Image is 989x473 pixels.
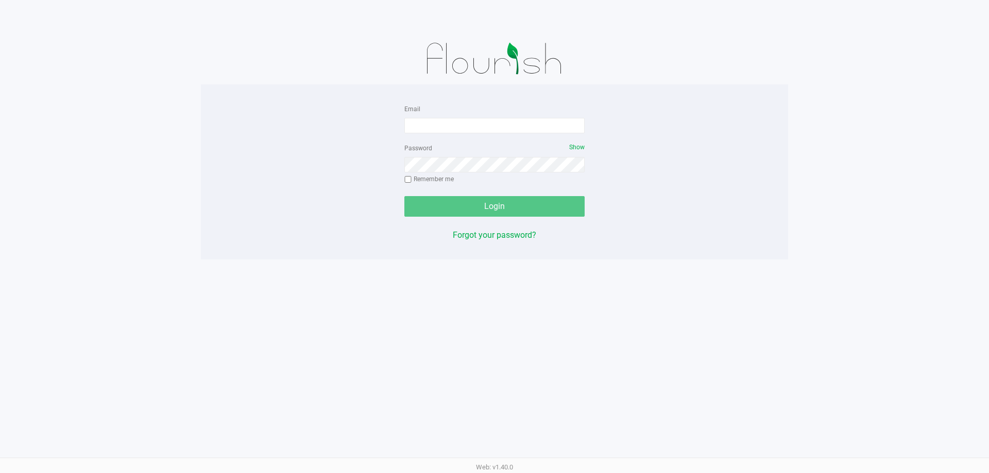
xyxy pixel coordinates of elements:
span: Web: v1.40.0 [476,463,513,471]
label: Email [404,104,420,114]
label: Password [404,144,432,153]
button: Forgot your password? [453,229,536,241]
span: Show [569,144,585,151]
input: Remember me [404,176,412,183]
label: Remember me [404,174,454,184]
